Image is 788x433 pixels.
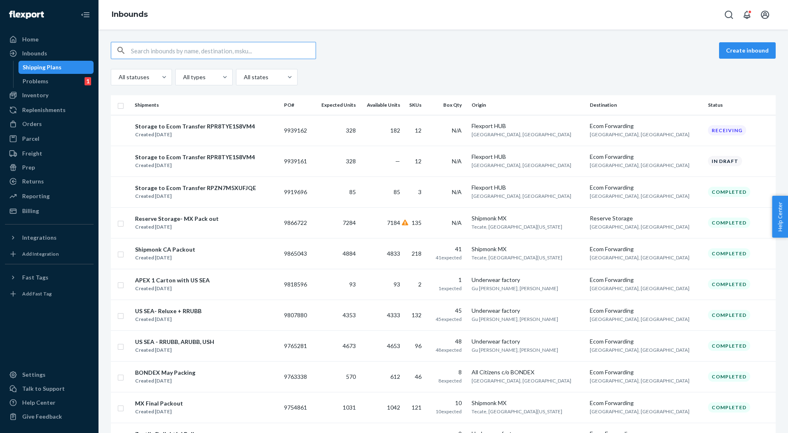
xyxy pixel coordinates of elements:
span: 46 [415,373,421,380]
button: Open Search Box [721,7,737,23]
span: 3 [418,188,421,195]
span: 570 [346,373,356,380]
div: BONDEX May Packing [135,369,195,377]
span: [GEOGRAPHIC_DATA], [GEOGRAPHIC_DATA] [472,193,571,199]
button: Give Feedback [5,410,94,423]
div: Returns [22,177,44,186]
span: 328 [346,127,356,134]
th: Shipments [131,95,281,115]
a: Talk to Support [5,382,94,395]
div: Created [DATE] [135,346,214,354]
th: Box Qty [428,95,468,115]
div: Created [DATE] [135,408,183,416]
div: US SEA- Reluxe + RRUBB [135,307,202,315]
a: Add Integration [5,247,94,261]
a: Inbounds [5,47,94,60]
div: Talk to Support [22,385,65,393]
span: [GEOGRAPHIC_DATA], [GEOGRAPHIC_DATA] [590,378,689,384]
a: Prep [5,161,94,174]
a: Inventory [5,89,94,102]
a: Add Fast Tag [5,287,94,300]
span: 93 [394,281,400,288]
span: Gu [PERSON_NAME], [PERSON_NAME] [472,316,558,322]
div: Reserve Storage [590,214,701,222]
th: Status [705,95,776,115]
div: Completed [708,341,750,351]
span: [GEOGRAPHIC_DATA], [GEOGRAPHIC_DATA] [472,162,571,168]
th: PO# [281,95,314,115]
div: Billing [22,207,39,215]
div: Freight [22,149,42,158]
span: 12 [415,158,421,165]
div: Created [DATE] [135,377,195,385]
div: In draft [708,156,742,166]
th: Origin [468,95,586,115]
span: 218 [412,250,421,257]
span: 4353 [343,312,356,318]
div: Replenishments [22,106,66,114]
button: Help Center [772,196,788,238]
a: Parcel [5,132,94,145]
span: [GEOGRAPHIC_DATA], [GEOGRAPHIC_DATA] [472,131,571,137]
div: Fast Tags [22,273,48,282]
div: Created [DATE] [135,192,256,200]
div: Underwear factory [472,337,583,346]
span: [GEOGRAPHIC_DATA], [GEOGRAPHIC_DATA] [590,193,689,199]
span: Tecate, [GEOGRAPHIC_DATA][US_STATE] [472,408,562,415]
div: Completed [708,371,750,382]
div: US SEA - RRUBB, ARUBB, USH [135,338,214,346]
a: Settings [5,368,94,381]
td: 9754861 [281,392,314,423]
div: Inventory [22,91,48,99]
span: [GEOGRAPHIC_DATA], [GEOGRAPHIC_DATA] [590,254,689,261]
button: Open account menu [757,7,773,23]
span: [GEOGRAPHIC_DATA], [GEOGRAPHIC_DATA] [590,316,689,322]
div: Receiving [708,125,746,135]
td: 9919696 [281,176,314,207]
div: Reporting [22,192,50,200]
div: Home [22,35,39,44]
span: 182 [390,127,400,134]
span: 93 [349,281,356,288]
th: Expected Units [314,95,359,115]
button: Open notifications [739,7,755,23]
div: Completed [708,310,750,320]
input: All types [182,73,183,81]
div: 10 [431,399,462,407]
span: N/A [452,188,462,195]
th: Destination [586,95,705,115]
span: 1 expected [438,285,462,291]
div: 48 [431,337,462,346]
div: Settings [22,371,46,379]
th: SKUs [403,95,428,115]
div: 8 [431,368,462,376]
span: 45 expected [435,316,462,322]
span: 121 [412,404,421,411]
div: Prep [22,163,35,172]
img: Flexport logo [9,11,44,19]
div: MX Final Packout [135,399,183,408]
div: Orders [22,120,42,128]
span: 8 expected [438,378,462,384]
span: 135 [412,219,421,226]
div: Underwear factory [472,276,583,284]
td: 9866722 [281,207,314,238]
div: Ecom Forwarding [590,183,701,192]
div: Parcel [22,135,39,143]
span: Tecate, [GEOGRAPHIC_DATA][US_STATE] [472,254,562,261]
a: Home [5,33,94,46]
div: Ecom Forwarding [590,276,701,284]
span: 7284 [343,219,356,226]
span: Tecate, [GEOGRAPHIC_DATA][US_STATE] [472,224,562,230]
span: [GEOGRAPHIC_DATA], [GEOGRAPHIC_DATA] [472,378,571,384]
div: Ecom Forwarding [590,153,701,161]
div: Created [DATE] [135,161,255,170]
button: Close Navigation [77,7,94,23]
div: Give Feedback [22,412,62,421]
span: 12 [415,127,421,134]
div: Reserve Storage- MX Pack out [135,215,219,223]
div: Storage to Ecom Transfer RPR8TYE1S8VM4 [135,122,255,131]
span: 1042 [387,404,400,411]
a: Help Center [5,396,94,409]
span: Gu [PERSON_NAME], [PERSON_NAME] [472,285,558,291]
